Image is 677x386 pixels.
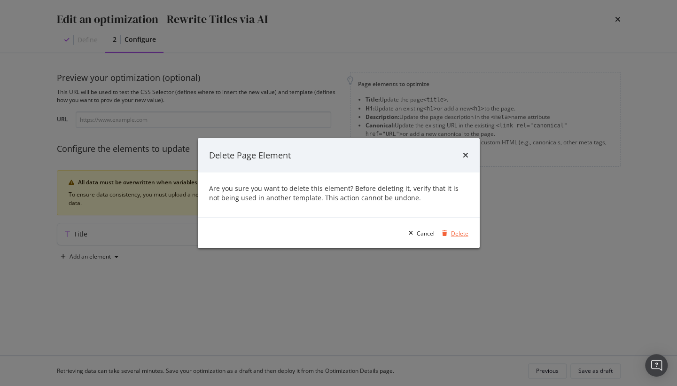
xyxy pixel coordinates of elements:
div: Cancel [417,229,435,237]
div: Delete [451,229,468,237]
div: modal [198,138,480,248]
div: Open Intercom Messenger [645,354,668,377]
div: Are you sure you want to delete this element? Before deleting it, verify that it is not being use... [209,184,468,203]
button: Delete [438,226,468,241]
div: times [463,149,468,161]
button: Cancel [405,226,435,241]
div: Delete Page Element [209,149,291,161]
